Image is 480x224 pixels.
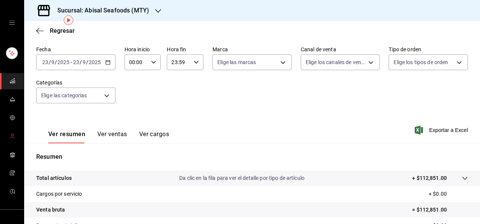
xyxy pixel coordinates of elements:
[416,126,468,135] button: Exportar a Excel
[36,152,468,161] p: Resumen
[51,59,55,65] input: --
[86,59,88,65] span: /
[9,20,15,26] button: open drawer
[36,206,65,214] p: Venta bruta
[82,59,86,65] input: --
[57,59,70,65] input: ----
[306,58,366,66] span: Elige los canales de venta
[389,47,468,52] label: Tipo de orden
[179,174,305,182] p: Da clic en la fila para ver el detalle por tipo de artículo
[212,47,292,52] label: Marca
[301,47,380,52] label: Canal de venta
[80,59,82,65] span: /
[51,6,149,15] h3: Sucursal: Abisal Seafoods (MTY)
[50,27,75,34] span: Regresar
[36,190,82,198] p: Cargos por servicio
[88,59,101,65] input: ----
[71,59,72,65] span: -
[73,59,80,65] input: --
[48,130,169,143] div: navigation tabs
[41,92,87,99] span: Elige las categorías
[36,27,75,34] button: Regresar
[55,59,57,65] span: /
[394,58,448,66] span: Elige los tipos de orden
[139,130,169,143] button: Ver cargos
[125,47,161,52] label: Hora inicio
[412,174,447,182] p: + $112,851.00
[48,130,85,143] button: Ver resumen
[42,59,49,65] input: --
[429,190,468,198] p: + $0.00
[36,47,115,52] label: Fecha
[97,130,127,143] button: Ver ventas
[412,206,468,214] p: = $112,851.00
[64,15,73,25] img: Tooltip marker
[49,59,51,65] span: /
[167,47,203,52] label: Hora fin
[217,58,256,66] span: Elige las marcas
[36,80,115,85] label: Categorías
[36,174,72,182] p: Total artículos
